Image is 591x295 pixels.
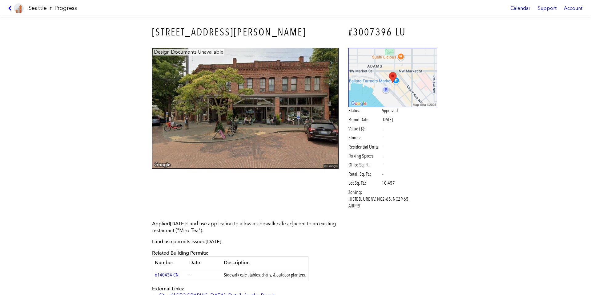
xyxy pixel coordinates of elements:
[187,257,221,269] th: Date
[348,144,381,150] span: Residential Units:
[170,221,186,227] span: [DATE]
[152,25,339,39] h3: [STREET_ADDRESS][PERSON_NAME]
[348,125,381,132] span: Value ($):
[348,162,381,168] span: Office Sq. Ft.:
[348,48,437,107] img: staticmap
[152,48,339,169] img: 5405_BALLARD_AVE_NW_SEATTLE.jpg
[382,134,384,141] span: –
[348,189,381,196] span: Zoning:
[348,196,413,210] span: HISTBD, URBNV, NC2-65, NC2P-65, AIRPRT
[152,286,184,292] span: External Links:
[206,239,221,244] span: [DATE]
[382,153,384,159] span: –
[348,171,381,178] span: Retail Sq. Ft.:
[152,221,187,227] span: Applied :
[187,269,221,281] td: -
[29,4,77,12] h1: Seattle in Progress
[348,134,381,141] span: Stories:
[348,153,381,159] span: Parking Spaces:
[221,257,308,269] th: Description
[348,25,437,39] h4: #3007396-LU
[14,3,24,13] img: favicon-96x96.png
[382,180,395,186] span: 10,457
[155,272,179,278] a: 6140434-CN
[152,238,339,245] p: Land use permits issued .
[348,116,381,123] span: Permit Date:
[152,250,208,256] span: Related Building Permits:
[221,269,308,281] td: Sidewalk cafe , tables, chairs, & outdoor planters.
[382,171,384,178] span: –
[348,107,381,114] span: Status:
[382,107,398,114] span: Approved
[152,257,187,269] th: Number
[152,220,339,234] p: Land use application to allow a sidewalk cafe adjacent to an existing restaurant ("Miro Tea").
[382,125,384,132] span: –
[153,49,224,55] figcaption: Design Documents Unavailable
[348,180,381,186] span: Lot Sq. Ft.:
[382,162,384,168] span: –
[382,144,384,150] span: –
[382,117,393,122] span: [DATE]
